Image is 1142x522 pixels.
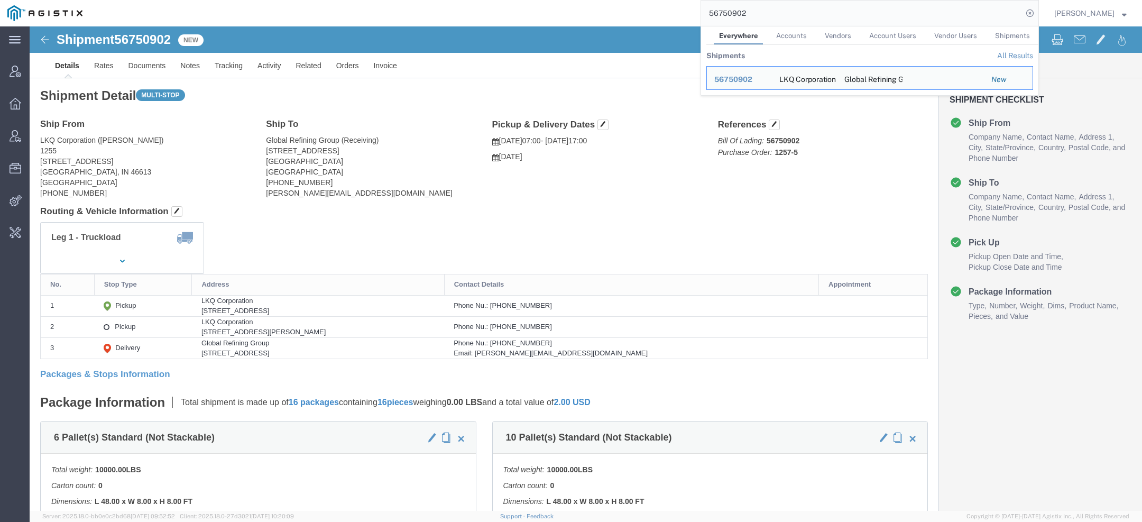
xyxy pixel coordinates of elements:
[500,513,527,519] a: Support
[1054,7,1127,20] button: [PERSON_NAME]
[869,32,916,40] span: Account Users
[706,45,745,66] th: Shipments
[997,51,1033,60] a: View all shipments found by criterion
[844,67,895,89] div: Global Refining Group
[180,513,294,519] span: Client: 2025.18.0-27d3021
[825,32,851,40] span: Vendors
[779,67,830,89] div: LKQ Corporation
[7,5,82,21] img: logo
[30,26,1142,511] iframe: FS Legacy Container
[1054,7,1115,19] span: Kaitlyn Hostetler
[706,45,1038,95] table: Search Results
[701,1,1023,26] input: Search for shipment number, reference number
[714,74,765,85] div: 56750902
[131,513,175,519] span: [DATE] 09:52:52
[995,32,1030,40] span: Shipments
[776,32,807,40] span: Accounts
[719,32,758,40] span: Everywhere
[991,74,1025,85] div: New
[251,513,294,519] span: [DATE] 10:20:09
[966,512,1129,521] span: Copyright © [DATE]-[DATE] Agistix Inc., All Rights Reserved
[42,513,175,519] span: Server: 2025.18.0-bb0e0c2bd68
[714,75,752,84] span: 56750902
[934,32,977,40] span: Vendor Users
[527,513,554,519] a: Feedback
